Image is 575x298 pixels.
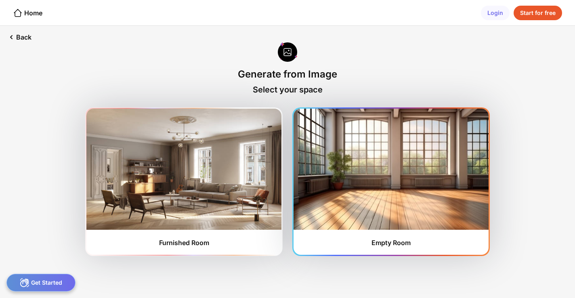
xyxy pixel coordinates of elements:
[13,8,42,18] div: Home
[481,6,510,20] div: Login
[159,239,209,247] div: Furnished Room
[514,6,562,20] div: Start for free
[371,239,411,247] div: Empty Room
[253,85,323,94] div: Select your space
[86,109,281,230] img: furnishedRoom1.jpg
[294,109,489,230] img: furnishedRoom2.jpg
[6,274,76,292] div: Get Started
[238,68,337,80] div: Generate from Image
